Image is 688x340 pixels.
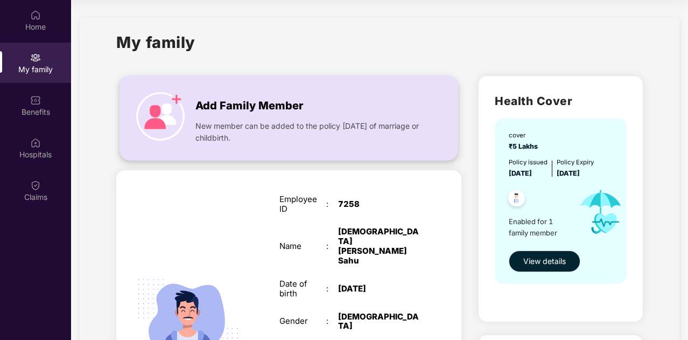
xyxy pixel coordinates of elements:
[195,120,424,144] span: New member can be added to the policy [DATE] of marriage or childbirth.
[571,179,631,245] img: icon
[30,52,41,63] img: svg+xml;base64,PHN2ZyB3aWR0aD0iMjAiIGhlaWdodD0iMjAiIHZpZXdCb3g9IjAgMCAyMCAyMCIgZmlsbD0ibm9uZSIgeG...
[557,169,580,177] span: [DATE]
[30,95,41,106] img: svg+xml;base64,PHN2ZyBpZD0iQmVuZWZpdHMiIHhtbG5zPSJodHRwOi8vd3d3LnczLm9yZy8yMDAwL3N2ZyIgd2lkdGg9Ij...
[509,216,571,238] span: Enabled for 1 family member
[279,316,326,326] div: Gender
[509,142,541,150] span: ₹5 Lakhs
[326,316,338,326] div: :
[326,241,338,251] div: :
[279,279,326,299] div: Date of birth
[338,284,420,294] div: [DATE]
[195,98,303,114] span: Add Family Member
[116,30,195,54] h1: My family
[509,157,547,167] div: Policy issued
[523,255,566,267] span: View details
[279,195,326,214] div: Employee ID
[30,180,41,191] img: svg+xml;base64,PHN2ZyBpZD0iQ2xhaW0iIHhtbG5zPSJodHRwOi8vd3d3LnczLm9yZy8yMDAwL3N2ZyIgd2lkdGg9IjIwIi...
[338,199,420,209] div: 7258
[495,92,626,110] h2: Health Cover
[338,312,420,331] div: [DEMOGRAPHIC_DATA]
[509,251,580,272] button: View details
[509,130,541,140] div: cover
[279,241,326,251] div: Name
[509,169,532,177] span: [DATE]
[503,186,530,213] img: svg+xml;base64,PHN2ZyB4bWxucz0iaHR0cDovL3d3dy53My5vcmcvMjAwMC9zdmciIHdpZHRoPSI0OC45NDMiIGhlaWdodD...
[326,284,338,294] div: :
[30,137,41,148] img: svg+xml;base64,PHN2ZyBpZD0iSG9zcGl0YWxzIiB4bWxucz0iaHR0cDovL3d3dy53My5vcmcvMjAwMC9zdmciIHdpZHRoPS...
[338,227,420,265] div: [DEMOGRAPHIC_DATA][PERSON_NAME] Sahu
[30,10,41,20] img: svg+xml;base64,PHN2ZyBpZD0iSG9tZSIgeG1sbnM9Imh0dHA6Ly93d3cudzMub3JnLzIwMDAvc3ZnIiB3aWR0aD0iMjAiIG...
[326,199,338,209] div: :
[136,92,185,141] img: icon
[557,157,594,167] div: Policy Expiry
